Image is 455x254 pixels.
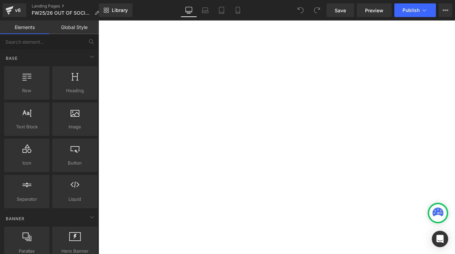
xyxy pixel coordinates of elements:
[54,196,95,203] span: Liquid
[6,87,47,94] span: Row
[54,87,95,94] span: Heading
[3,3,26,17] a: v6
[439,3,452,17] button: More
[32,3,105,9] a: Landing Pages
[310,3,324,17] button: Redo
[6,159,47,167] span: Icon
[432,231,448,247] div: Open Intercom Messenger
[357,3,392,17] a: Preview
[197,3,213,17] a: Laptop
[394,3,436,17] button: Publish
[213,3,230,17] a: Tablet
[99,3,133,17] a: New Library
[54,159,95,167] span: Button
[6,196,47,203] span: Separator
[5,215,25,222] span: Banner
[54,123,95,130] span: Image
[365,7,383,14] span: Preview
[230,3,246,17] a: Mobile
[112,7,128,13] span: Library
[32,10,92,16] span: FW25/26 OUT OF SOCIETY
[403,8,420,13] span: Publish
[5,55,18,61] span: Base
[14,6,22,15] div: v6
[49,20,99,34] a: Global Style
[181,3,197,17] a: Desktop
[335,7,346,14] span: Save
[294,3,307,17] button: Undo
[6,123,47,130] span: Text Block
